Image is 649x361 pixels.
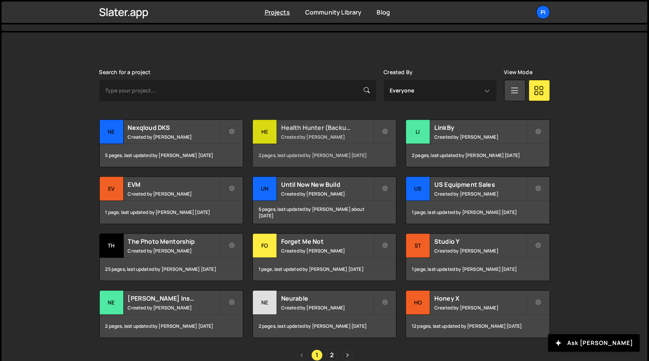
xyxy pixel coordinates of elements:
div: 1 page, last updated by [PERSON_NAME] [DATE] [406,258,549,281]
a: Pi [536,5,550,19]
h2: Health Hunter (Backup) [281,123,373,132]
div: Th [100,234,124,258]
div: St [406,234,430,258]
div: 2 pages, last updated by [PERSON_NAME] [DATE] [406,144,549,167]
h2: [PERSON_NAME] Insulation [128,294,220,303]
div: 2 pages, last updated by [PERSON_NAME] [DATE] [253,315,396,338]
small: Created by [PERSON_NAME] [128,304,220,311]
div: Pagination [99,350,550,361]
h2: Neurable [281,294,373,303]
div: Ho [406,291,430,315]
a: Community Library [305,8,362,16]
a: Li LinkBy Created by [PERSON_NAME] 2 pages, last updated by [PERSON_NAME] [DATE] [406,120,550,167]
h2: Honey X [434,294,526,303]
small: Created by [PERSON_NAME] [128,191,220,197]
a: Ne Nexqloud DKS Created by [PERSON_NAME] 5 pages, last updated by [PERSON_NAME] [DATE] [99,120,243,167]
small: Created by [PERSON_NAME] [128,134,220,140]
h2: EVM [128,180,220,189]
a: EV EVM Created by [PERSON_NAME] 1 page, last updated by [PERSON_NAME] [DATE] [99,176,243,224]
a: St Studio Y Created by [PERSON_NAME] 1 page, last updated by [PERSON_NAME] [DATE] [406,233,550,281]
label: View Mode [504,69,532,75]
h2: The Photo Mentorship [128,237,220,246]
div: 2 pages, last updated by [PERSON_NAME] [DATE] [253,144,396,167]
div: US [406,177,430,201]
div: He [253,120,277,144]
a: Projects [265,8,290,16]
a: US US Equipment Sales Created by [PERSON_NAME] 1 page, last updated by [PERSON_NAME] [DATE] [406,176,550,224]
div: 1 page, last updated by [PERSON_NAME] [DATE] [100,201,243,224]
h2: LinkBy [434,123,526,132]
h2: Nexqloud DKS [128,123,220,132]
small: Created by [PERSON_NAME] [281,191,373,197]
h2: Until Now New Build [281,180,373,189]
div: 1 page, last updated by [PERSON_NAME] [DATE] [253,258,396,281]
div: 1 page, last updated by [PERSON_NAME] [DATE] [406,201,549,224]
a: Ne [PERSON_NAME] Insulation Created by [PERSON_NAME] 2 pages, last updated by [PERSON_NAME] [DATE] [99,290,243,338]
div: 5 pages, last updated by [PERSON_NAME] [DATE] [100,144,243,167]
div: Un [253,177,277,201]
h2: Studio Y [434,237,526,246]
small: Created by [PERSON_NAME] [434,191,526,197]
small: Created by [PERSON_NAME] [281,248,373,254]
a: Ho Honey X Created by [PERSON_NAME] 12 pages, last updated by [PERSON_NAME] [DATE] [406,290,550,338]
small: Created by [PERSON_NAME] [128,248,220,254]
div: 25 pages, last updated by [PERSON_NAME] [DATE] [100,258,243,281]
div: Ne [100,120,124,144]
a: Un Until Now New Build Created by [PERSON_NAME] 6 pages, last updated by [PERSON_NAME] about [DATE] [252,176,397,224]
h2: US Equipment Sales [434,180,526,189]
h2: Forget Me Not [281,237,373,246]
a: Next page [342,350,353,361]
div: Ne [100,291,124,315]
small: Created by [PERSON_NAME] [281,134,373,140]
div: Li [406,120,430,144]
div: 12 pages, last updated by [PERSON_NAME] [DATE] [406,315,549,338]
small: Created by [PERSON_NAME] [434,248,526,254]
div: Fo [253,234,277,258]
a: Th The Photo Mentorship Created by [PERSON_NAME] 25 pages, last updated by [PERSON_NAME] [DATE] [99,233,243,281]
a: Blog [377,8,390,16]
button: Ask [PERSON_NAME] [548,334,640,352]
div: 6 pages, last updated by [PERSON_NAME] about [DATE] [253,201,396,224]
a: Fo Forget Me Not Created by [PERSON_NAME] 1 page, last updated by [PERSON_NAME] [DATE] [252,233,397,281]
small: Created by [PERSON_NAME] [434,134,526,140]
input: Type your project... [99,80,376,101]
small: Created by [PERSON_NAME] [281,304,373,311]
a: Page 2 [327,350,338,361]
div: 2 pages, last updated by [PERSON_NAME] [DATE] [100,315,243,338]
div: Ne [253,291,277,315]
a: Ne Neurable Created by [PERSON_NAME] 2 pages, last updated by [PERSON_NAME] [DATE] [252,290,397,338]
a: He Health Hunter (Backup) Created by [PERSON_NAME] 2 pages, last updated by [PERSON_NAME] [DATE] [252,120,397,167]
label: Created By [384,69,413,75]
div: EV [100,177,124,201]
label: Search for a project [99,69,151,75]
small: Created by [PERSON_NAME] [434,304,526,311]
